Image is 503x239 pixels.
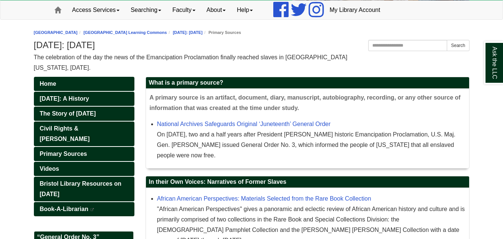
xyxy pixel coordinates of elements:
[34,202,134,216] a: Book-A-Librarian
[34,122,134,146] a: Civil Rights & [PERSON_NAME]
[40,81,56,87] span: Home
[40,166,59,172] span: Videos
[173,30,203,35] a: [DATE]: [DATE]
[150,94,461,111] span: A primary source is an artifact, document, diary, manuscript, autobiography, recording, or any ot...
[34,40,469,50] h1: [DATE]: [DATE]
[40,125,90,142] span: Civil Rights & [PERSON_NAME]
[157,129,465,161] div: On [DATE], two and a half years after President [PERSON_NAME] historic Emancipation Proclamation,...
[146,77,469,89] h2: What is a primary source?
[157,121,331,127] a: National Archives Safeguards Original ‘Juneteenth’ General Order
[157,195,371,202] a: African American Perspectives: Materials Selected from the Rare Book Collection
[125,1,167,19] a: Searching
[167,1,201,19] a: Faculty
[40,180,122,197] span: Bristol Library Resources on [DATE]
[40,206,89,212] span: Book-A-Librarian
[447,40,469,51] button: Search
[34,92,134,106] a: [DATE]: A History
[34,147,134,161] a: Primary Sources
[40,95,89,102] span: [DATE]: A History
[83,30,167,35] a: [GEOGRAPHIC_DATA] Learning Commons
[34,177,134,201] a: Bristol Library Resources on [DATE]
[34,107,134,121] a: The Story of [DATE]
[40,151,87,157] span: Primary Sources
[34,77,134,91] a: Home
[34,30,78,35] a: [GEOGRAPHIC_DATA]
[40,110,96,117] span: The Story of [DATE]
[231,1,258,19] a: Help
[201,1,232,19] a: About
[324,1,386,19] a: My Library Account
[34,54,347,71] span: The celebration of the day the news of the Emancipation Proclamation finally reached slaves in [G...
[67,1,125,19] a: Access Services
[146,176,469,188] h2: In their Own Voices: Narratives of Former Slaves
[203,29,241,36] li: Primary Sources
[34,29,469,36] nav: breadcrumb
[90,208,95,211] i: This link opens in a new window
[34,162,134,176] a: Videos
